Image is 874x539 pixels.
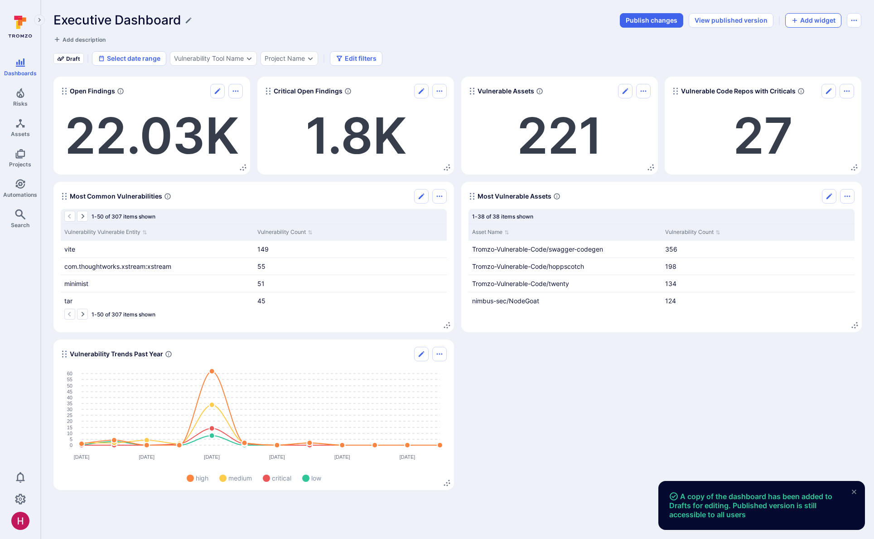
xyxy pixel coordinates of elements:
[681,87,796,96] span: Vulnerable Code Repos with Criticals
[67,389,72,394] text: 45
[11,222,29,228] span: Search
[61,275,254,292] div: Cell for Vulnerability Vulnerable Entity
[414,189,429,204] button: Edit
[11,131,30,137] span: Assets
[70,87,115,96] span: Open Findings
[257,245,269,253] a: 149
[61,241,254,257] div: Cell for Vulnerability Vulnerable Entity
[665,280,676,287] a: 134
[67,383,72,388] text: 50
[478,87,534,96] span: Vulnerable Assets
[254,258,447,275] div: Cell for Vulnerability Count
[67,407,72,412] text: 30
[307,55,314,62] button: Expand dropdown
[472,262,584,270] a: Tromzo-Vulnerable-Code/hoppscotch
[70,350,163,359] span: Vulnerability Trends Past Year
[70,192,162,201] span: Most Common Vulnerabilities
[618,84,633,98] button: Edit
[472,213,533,220] span: 1-38 of 38 items shown
[63,36,106,43] span: Add description
[274,87,343,96] span: Critical Open Findings
[432,189,447,204] button: Options menu
[733,105,793,166] a: 27
[13,100,28,107] span: Risks
[53,77,250,175] div: Widget
[665,77,861,175] div: Widget
[847,485,861,499] button: close
[257,262,266,270] a: 55
[472,245,603,253] a: Tromzo-Vulnerable-Code/swagger-codegen
[53,53,84,64] div: Draft
[400,454,415,460] text: [DATE]
[139,454,155,460] text: [DATE]
[305,105,406,166] a: 1.8K
[669,492,854,519] span: A copy of the dashboard has been added to Drafts for editing. Published version is still accessib...
[77,211,88,222] button: Go to the next page
[64,211,75,222] button: Go to the previous page
[196,473,208,483] span: high
[334,454,350,460] text: [DATE]
[64,280,88,287] span: minimist
[53,13,181,28] h1: Executive Dashboard
[64,245,75,253] span: vite
[662,241,855,257] div: Cell for Vulnerability Count
[174,55,244,62] button: Vulnerability Tool Name
[517,105,603,166] a: 221
[11,512,29,530] div: Harshil Parikh
[432,84,447,98] button: Options menu
[257,228,313,237] button: Sort by Vulnerability Count
[65,105,239,166] a: 22.03K
[61,258,254,275] div: Cell for Vulnerability Vulnerable Entity
[67,401,72,406] text: 35
[4,70,37,77] span: Dashboards
[840,189,855,204] button: Options menu
[67,395,72,400] text: 40
[821,84,836,98] button: Edit
[70,442,72,448] text: 0
[61,292,254,309] div: Cell for Vulnerability Vulnerable Entity
[70,437,72,442] text: 5
[254,292,447,309] div: Cell for Vulnerability Count
[414,84,429,98] button: Edit
[11,512,29,530] img: ACg8ocKzQzwPSwOZT_k9C736TfcBpCStqIZdMR9gXOhJgTaH9y_tsw=s96-c
[665,228,720,237] button: Sort by Vulnerability Count
[185,17,192,24] button: Edit title
[620,13,683,28] button: Publish changes
[785,13,841,28] button: Add widget
[665,262,676,270] a: 198
[269,454,285,460] text: [DATE]
[67,377,72,382] text: 55
[461,77,658,175] div: Widget
[689,13,773,28] button: View published version
[272,473,291,483] span: critical
[665,297,676,305] a: 124
[636,84,651,98] button: Options menu
[64,262,171,270] span: com.thoughtworks.xstream:xstream
[468,241,662,257] div: Cell for Asset Name
[210,84,225,98] button: Edit
[64,297,72,305] span: tar
[74,454,90,460] text: [DATE]
[66,55,80,62] span: Draft
[67,413,72,418] text: 25
[53,35,106,44] button: Add description
[254,241,447,257] div: Cell for Vulnerability Count
[665,245,677,253] a: 356
[77,309,88,320] button: Go to the next page
[64,309,75,320] button: Go to the previous page
[662,292,855,309] div: Cell for Vulnerability Count
[414,347,429,361] button: Edit
[472,228,509,237] button: Sort by Asset Name
[330,51,382,66] button: Edit filters
[228,473,252,483] span: medium
[64,228,147,237] button: Sort by Vulnerability Vulnerable Entity
[36,16,43,24] i: Expand navigation menu
[67,431,72,436] text: 10
[53,340,454,490] div: Widget
[468,258,662,275] div: Cell for Asset Name
[311,473,321,483] span: low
